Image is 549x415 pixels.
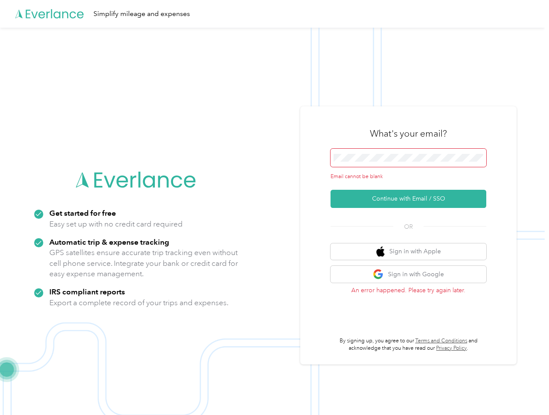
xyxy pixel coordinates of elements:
[415,338,467,344] a: Terms and Conditions
[331,286,486,295] p: An error happened. Please try again later.
[393,222,424,231] span: OR
[93,9,190,19] div: Simplify mileage and expenses
[331,243,486,260] button: apple logoSign in with Apple
[370,128,447,140] h3: What's your email?
[49,208,116,217] strong: Get started for free
[49,287,125,296] strong: IRS compliant reports
[331,173,486,181] div: Email cannot be blank
[49,247,238,279] p: GPS satellites ensure accurate trip tracking even without cell phone service. Integrate your bank...
[376,246,385,257] img: apple logo
[49,297,228,308] p: Export a complete record of your trips and expenses.
[49,237,169,246] strong: Automatic trip & expense tracking
[331,337,486,352] p: By signing up, you agree to our and acknowledge that you have read our .
[49,219,183,230] p: Easy set up with no credit card required
[331,190,486,208] button: Continue with Email / SSO
[373,269,384,280] img: google logo
[436,345,467,351] a: Privacy Policy
[331,266,486,283] button: google logoSign in with Google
